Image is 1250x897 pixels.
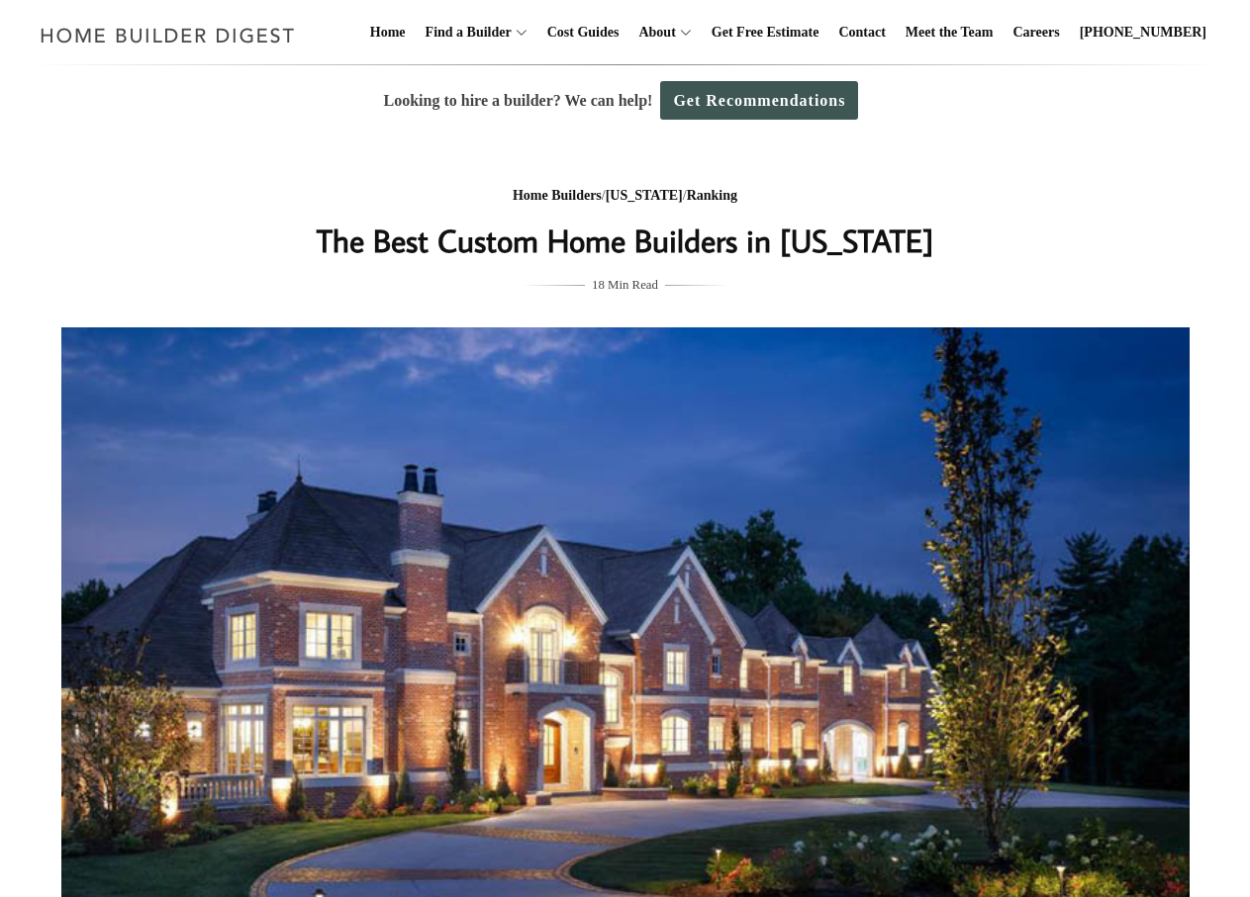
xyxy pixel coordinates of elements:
span: 18 Min Read [592,274,658,296]
div: / / [231,184,1020,209]
a: [PHONE_NUMBER] [1072,1,1214,64]
a: Find a Builder [418,1,512,64]
a: About [630,1,675,64]
a: Cost Guides [539,1,627,64]
h1: The Best Custom Home Builders in [US_STATE] [231,217,1020,264]
a: Get Recommendations [660,81,858,120]
a: [US_STATE] [606,188,683,203]
a: Ranking [687,188,737,203]
img: Home Builder Digest [32,16,304,54]
a: Home [362,1,414,64]
a: Get Free Estimate [704,1,827,64]
a: Home Builders [513,188,602,203]
a: Meet the Team [898,1,1002,64]
a: Careers [1006,1,1068,64]
a: Contact [830,1,893,64]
